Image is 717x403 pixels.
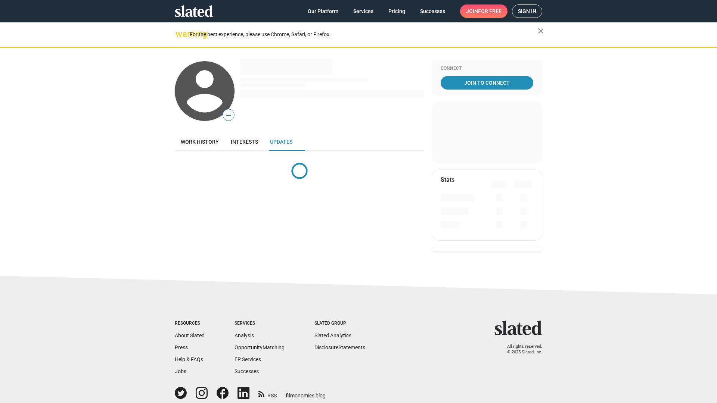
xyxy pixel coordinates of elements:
div: For the best experience, please use Chrome, Safari, or Firefox. [190,29,538,40]
a: Our Platform [302,4,344,18]
a: EP Services [235,356,261,362]
a: Join To Connect [441,76,533,90]
a: Analysis [235,332,254,338]
a: Press [175,344,188,350]
a: About Slated [175,332,205,338]
a: Work history [175,133,225,151]
a: Pricing [382,4,411,18]
a: Updates [264,133,298,151]
div: Connect [441,66,533,72]
a: Successes [235,368,259,374]
a: Help & FAQs [175,356,203,362]
span: — [223,110,234,120]
a: OpportunityMatching [235,344,285,350]
a: Jobs [175,368,186,374]
span: Sign in [518,5,536,18]
div: Slated Group [314,321,365,327]
span: Our Platform [308,4,338,18]
span: Services [353,4,373,18]
span: Successes [420,4,445,18]
a: DisclosureStatements [314,344,365,350]
div: Resources [175,321,205,327]
span: Pricing [388,4,405,18]
a: filmonomics blog [286,386,326,399]
mat-card-title: Stats [441,176,454,184]
mat-icon: close [536,26,545,35]
a: Sign in [512,4,542,18]
a: Slated Analytics [314,332,351,338]
span: film [286,393,295,399]
span: Interests [231,139,258,145]
a: RSS [258,388,277,399]
span: Updates [270,139,292,145]
p: All rights reserved. © 2025 Slated, Inc. [499,344,542,355]
mat-icon: warning [176,29,184,38]
a: Successes [414,4,451,18]
span: for free [478,4,502,18]
span: Join [466,4,502,18]
div: Services [235,321,285,327]
a: Services [347,4,379,18]
a: Joinfor free [460,4,508,18]
span: Work history [181,139,219,145]
a: Interests [225,133,264,151]
span: Join To Connect [442,76,532,90]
